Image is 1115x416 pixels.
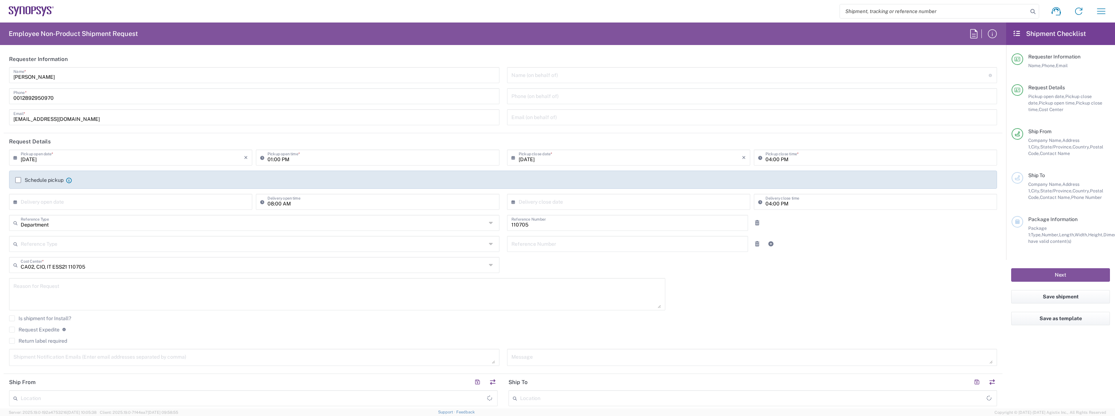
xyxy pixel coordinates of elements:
span: Number, [1042,232,1059,237]
a: Add Reference [766,239,776,249]
span: Company Name, [1028,182,1062,187]
span: [DATE] 09:58:55 [148,410,178,415]
a: Remove Reference [752,239,762,249]
span: City, [1031,188,1040,193]
h2: Ship From [9,379,36,386]
button: Next [1011,268,1110,282]
span: Name, [1028,63,1042,68]
a: Support [438,410,456,414]
span: Cost Center [1039,107,1063,112]
span: Pickup open date, [1028,94,1065,99]
span: Package 1: [1028,225,1047,237]
span: Pickup open time, [1039,100,1076,106]
span: Width, [1075,232,1088,237]
span: Country, [1073,188,1090,193]
h2: Requester Information [9,56,68,63]
span: Request Details [1028,85,1065,90]
span: Type, [1031,232,1042,237]
label: Request Expedite [9,327,60,333]
span: Ship To [1028,172,1045,178]
span: Company Name, [1028,138,1062,143]
h2: Employee Non-Product Shipment Request [9,29,138,38]
h2: Request Details [9,138,51,145]
a: Feedback [456,410,475,414]
label: Is shipment for Install? [9,315,71,321]
a: Remove Reference [752,218,762,228]
button: Save as template [1011,312,1110,325]
span: Requester Information [1028,54,1081,60]
span: City, [1031,144,1040,150]
span: State/Province, [1040,188,1073,193]
span: Phone, [1042,63,1056,68]
span: Package Information [1028,216,1078,222]
span: Copyright © [DATE]-[DATE] Agistix Inc., All Rights Reserved [994,409,1106,416]
input: Shipment, tracking or reference number [840,4,1028,18]
span: Ship From [1028,129,1051,134]
i: × [244,152,248,163]
i: × [742,152,746,163]
span: Client: 2025.19.0-7f44ea7 [100,410,178,415]
span: Height, [1088,232,1103,237]
span: Contact Name, [1040,195,1071,200]
label: Schedule pickup [15,177,64,183]
span: Server: 2025.19.0-192a4753216 [9,410,97,415]
span: Phone Number [1071,195,1102,200]
button: Save shipment [1011,290,1110,303]
span: Country, [1073,144,1090,150]
h2: Shipment Checklist [1013,29,1086,38]
span: Length, [1059,232,1075,237]
span: [DATE] 10:05:38 [67,410,97,415]
span: State/Province, [1040,144,1073,150]
h2: Ship To [509,379,528,386]
span: Contact Name [1040,151,1070,156]
span: Email [1056,63,1068,68]
label: Return label required [9,338,67,344]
